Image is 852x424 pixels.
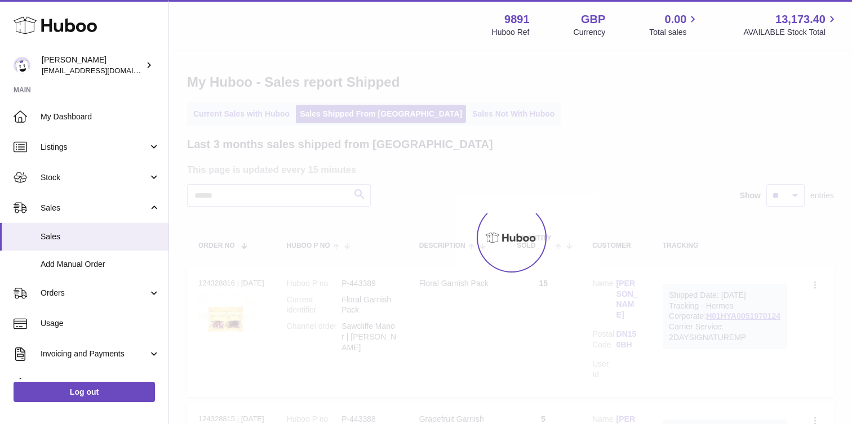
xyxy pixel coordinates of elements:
strong: 9891 [504,12,530,27]
div: Huboo Ref [492,27,530,38]
span: Usage [41,318,160,329]
span: Add Manual Order [41,259,160,270]
span: Sales [41,231,160,242]
a: Log out [14,382,155,402]
a: 13,173.40 AVAILABLE Stock Total [743,12,838,38]
span: My Dashboard [41,111,160,122]
span: 13,173.40 [775,12,826,27]
span: AVAILABLE Stock Total [743,27,838,38]
span: Listings [41,142,148,153]
span: Orders [41,288,148,298]
strong: GBP [581,12,605,27]
div: [PERSON_NAME] [42,55,143,76]
a: 0.00 Total sales [649,12,699,38]
img: ro@thebitterclub.co.uk [14,57,30,74]
span: Invoicing and Payments [41,349,148,359]
div: Currency [574,27,606,38]
span: Stock [41,172,148,183]
span: Total sales [649,27,699,38]
span: Sales [41,203,148,213]
span: 0.00 [665,12,687,27]
span: [EMAIL_ADDRESS][DOMAIN_NAME] [42,66,166,75]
